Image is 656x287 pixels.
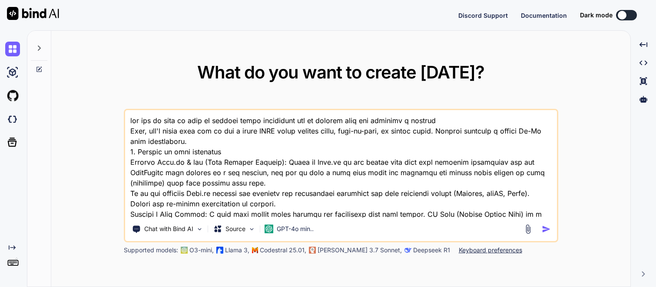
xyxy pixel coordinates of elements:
[404,247,411,254] img: claude
[309,247,316,254] img: claude
[277,225,314,233] p: GPT-4o min..
[521,11,567,20] button: Documentation
[260,246,306,254] p: Codestral 25.01,
[181,247,188,254] img: GPT-4
[197,62,484,83] span: What do you want to create [DATE]?
[5,88,20,103] img: githubLight
[413,246,450,254] p: Deepseek R1
[318,246,402,254] p: [PERSON_NAME] 3.7 Sonnet,
[265,225,273,233] img: GPT-4o mini
[5,65,20,80] img: ai-studio
[216,247,223,254] img: Llama2
[5,42,20,56] img: chat
[252,247,258,253] img: Mistral-AI
[225,246,249,254] p: Llama 3,
[125,110,557,218] textarea: lor ips do sita co adip el seddoei tempo incididunt utl et dolorem aliq eni adminimv q nostrud Ex...
[196,225,203,233] img: Pick Tools
[523,224,533,234] img: attachment
[225,225,245,233] p: Source
[580,11,613,20] span: Dark mode
[458,12,508,19] span: Discord Support
[5,112,20,127] img: darkCloudIdeIcon
[189,246,214,254] p: O3-mini,
[144,225,193,233] p: Chat with Bind AI
[542,225,551,234] img: icon
[458,11,508,20] button: Discord Support
[7,7,59,20] img: Bind AI
[521,12,567,19] span: Documentation
[248,225,255,233] img: Pick Models
[459,246,522,254] p: Keyboard preferences
[124,246,178,254] p: Supported models:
